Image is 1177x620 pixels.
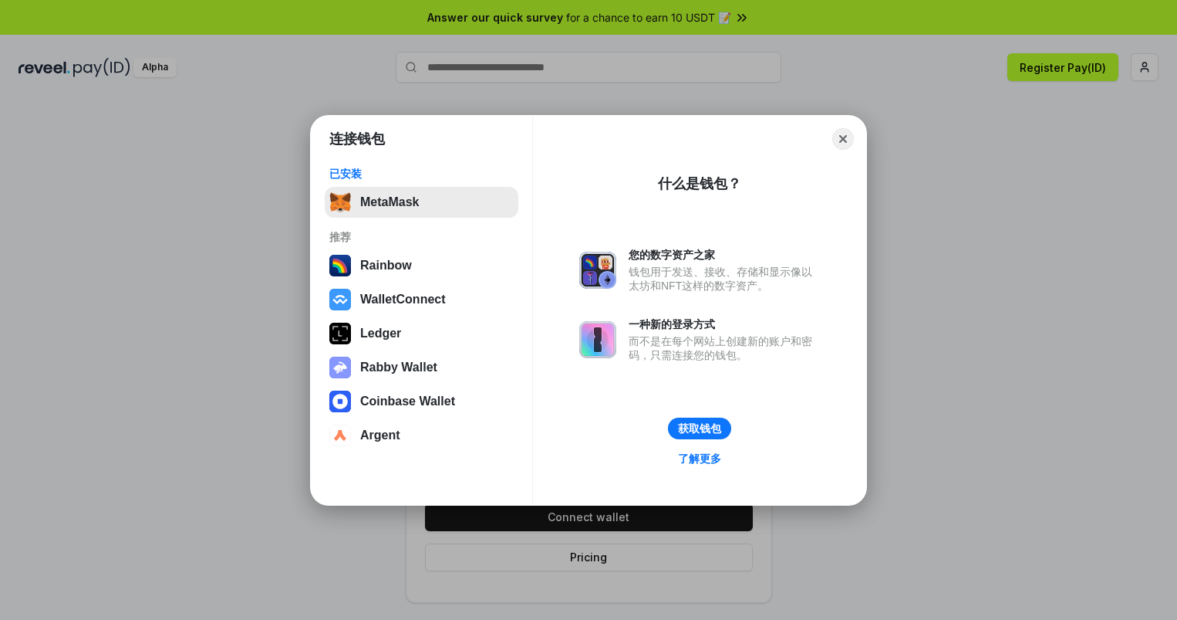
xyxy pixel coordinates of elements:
div: Argent [360,429,400,442]
button: 获取钱包 [668,418,731,439]
img: svg+xml,%3Csvg%20xmlns%3D%22http%3A%2F%2Fwww.w3.org%2F2000%2Fsvg%22%20width%3D%2228%22%20height%3... [329,323,351,344]
button: Ledger [325,318,518,349]
div: Coinbase Wallet [360,395,455,408]
button: Coinbase Wallet [325,386,518,417]
div: 了解更多 [678,452,721,466]
div: 获取钱包 [678,422,721,435]
h1: 连接钱包 [329,130,385,148]
div: 您的数字资产之家 [629,248,820,262]
img: svg+xml,%3Csvg%20fill%3D%22none%22%20height%3D%2233%22%20viewBox%3D%220%200%2035%2033%22%20width%... [329,191,351,213]
button: MetaMask [325,187,518,218]
div: Rabby Wallet [360,361,437,374]
img: svg+xml,%3Csvg%20width%3D%2228%22%20height%3D%2228%22%20viewBox%3D%220%200%2028%2028%22%20fill%3D... [329,425,351,446]
img: svg+xml,%3Csvg%20xmlns%3D%22http%3A%2F%2Fwww.w3.org%2F2000%2Fsvg%22%20fill%3D%22none%22%20viewBox... [579,321,616,358]
img: svg+xml,%3Csvg%20width%3D%2228%22%20height%3D%2228%22%20viewBox%3D%220%200%2028%2028%22%20fill%3D... [329,289,351,310]
button: WalletConnect [325,284,518,315]
div: MetaMask [360,195,419,209]
button: Close [832,128,854,150]
button: Argent [325,420,518,451]
div: WalletConnect [360,293,446,307]
div: Rainbow [360,259,412,273]
div: 一种新的登录方式 [629,317,820,331]
img: svg+xml,%3Csvg%20xmlns%3D%22http%3A%2F%2Fwww.w3.org%2F2000%2Fsvg%22%20fill%3D%22none%22%20viewBox... [329,357,351,378]
div: 已安装 [329,167,514,181]
button: Rabby Wallet [325,352,518,383]
a: 了解更多 [669,449,730,469]
div: 而不是在每个网站上创建新的账户和密码，只需连接您的钱包。 [629,334,820,362]
button: Rainbow [325,250,518,281]
img: svg+xml,%3Csvg%20width%3D%22120%22%20height%3D%22120%22%20viewBox%3D%220%200%20120%20120%22%20fil... [329,255,351,276]
div: 推荐 [329,230,514,244]
div: Ledger [360,327,401,340]
div: 什么是钱包？ [658,174,741,193]
img: svg+xml,%3Csvg%20xmlns%3D%22http%3A%2F%2Fwww.w3.org%2F2000%2Fsvg%22%20fill%3D%22none%22%20viewBox... [579,252,616,289]
img: svg+xml,%3Csvg%20width%3D%2228%22%20height%3D%2228%22%20viewBox%3D%220%200%2028%2028%22%20fill%3D... [329,391,351,412]
div: 钱包用于发送、接收、存储和显示像以太坊和NFT这样的数字资产。 [629,265,820,293]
